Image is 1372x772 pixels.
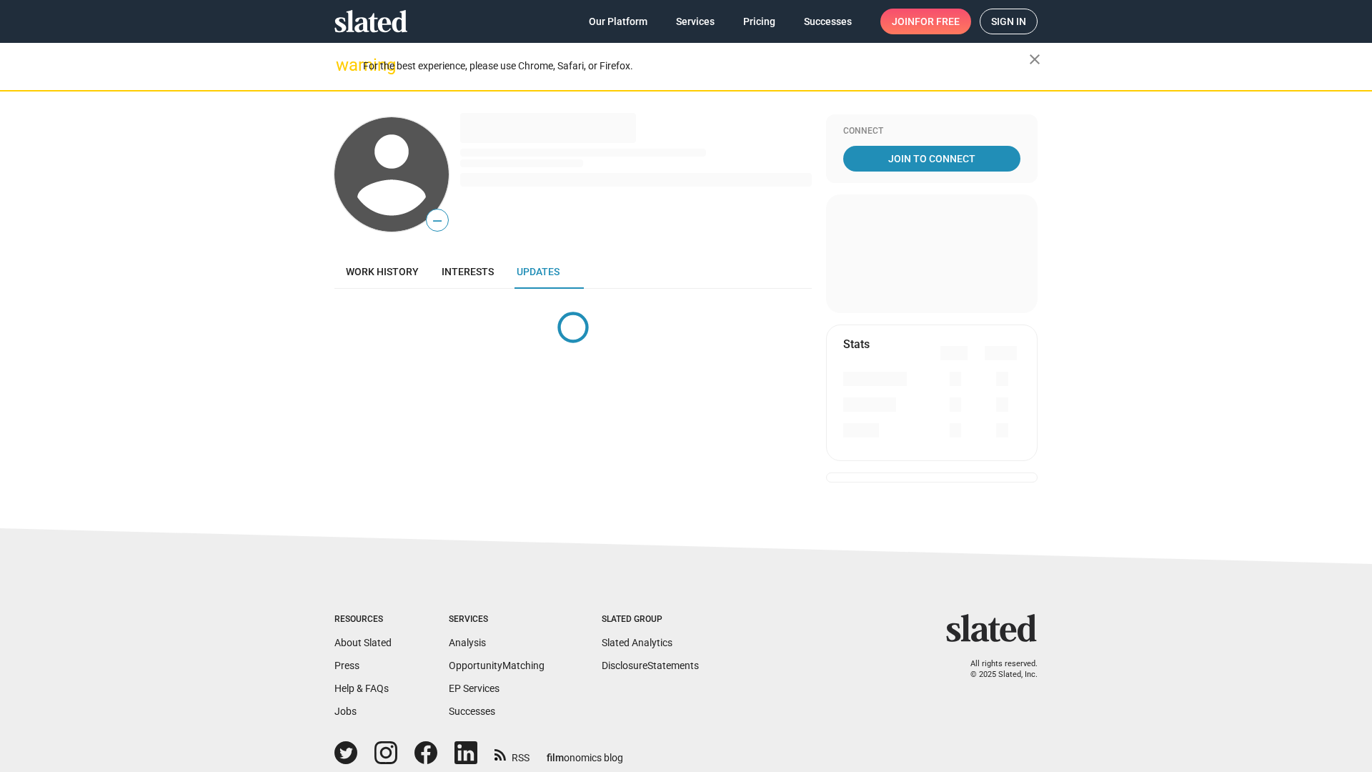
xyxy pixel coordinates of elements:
span: Our Platform [589,9,647,34]
span: Interests [442,266,494,277]
span: Successes [804,9,852,34]
span: — [427,212,448,230]
a: Sign in [980,9,1038,34]
mat-icon: close [1026,51,1043,68]
a: Joinfor free [880,9,971,34]
span: Updates [517,266,560,277]
a: Pricing [732,9,787,34]
p: All rights reserved. © 2025 Slated, Inc. [955,659,1038,680]
a: Jobs [334,706,357,717]
span: Pricing [743,9,775,34]
span: Sign in [991,9,1026,34]
a: Updates [505,254,571,289]
div: Connect [843,126,1020,137]
a: Services [665,9,726,34]
mat-card-title: Stats [843,337,870,352]
a: Successes [449,706,495,717]
span: Services [676,9,715,34]
div: Slated Group [602,614,699,625]
mat-icon: warning [336,56,353,74]
a: Work history [334,254,430,289]
a: DisclosureStatements [602,660,699,671]
span: Join To Connect [846,146,1018,172]
a: Analysis [449,637,486,648]
a: Slated Analytics [602,637,672,648]
a: Our Platform [577,9,659,34]
a: Press [334,660,359,671]
a: Interests [430,254,505,289]
a: filmonomics blog [547,740,623,765]
span: film [547,752,564,763]
a: Help & FAQs [334,683,389,694]
span: Work history [346,266,419,277]
a: Successes [792,9,863,34]
span: Join [892,9,960,34]
div: Resources [334,614,392,625]
a: RSS [494,743,530,765]
span: for free [915,9,960,34]
div: For the best experience, please use Chrome, Safari, or Firefox. [363,56,1029,76]
a: EP Services [449,683,499,694]
a: Join To Connect [843,146,1020,172]
div: Services [449,614,545,625]
a: About Slated [334,637,392,648]
a: OpportunityMatching [449,660,545,671]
